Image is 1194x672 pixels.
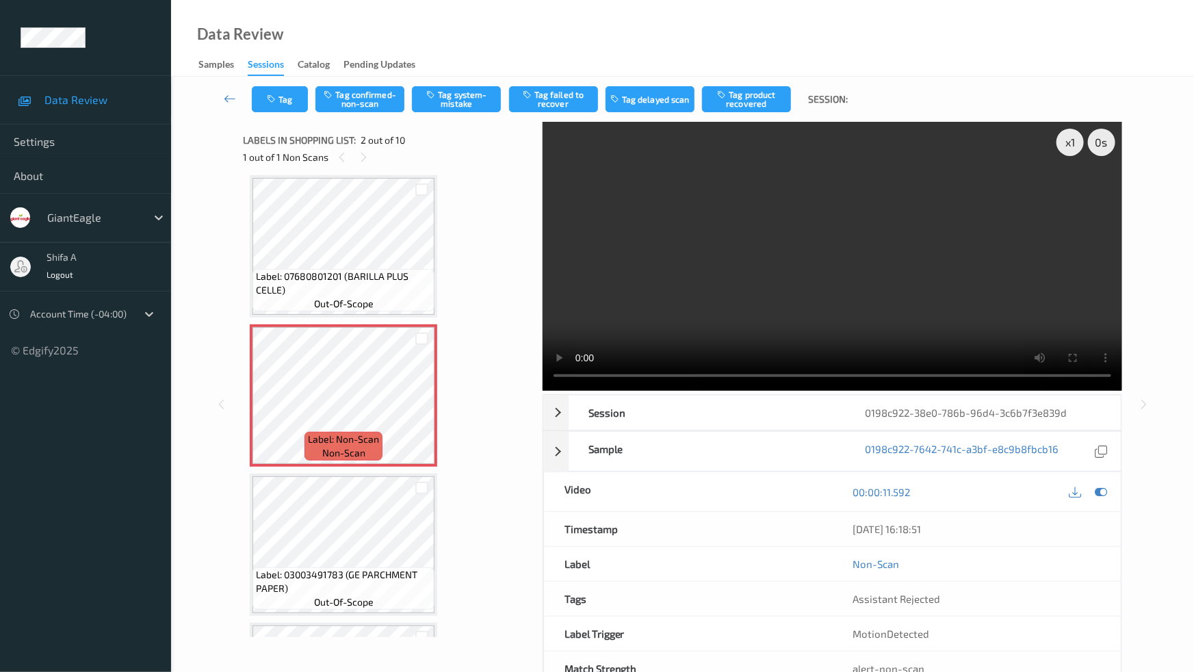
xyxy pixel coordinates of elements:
[543,431,1121,471] div: Sample0198c922-7642-741c-a3bf-e8c9b8fbcb16
[544,472,833,511] div: Video
[544,582,833,616] div: Tags
[832,617,1121,651] div: MotionDetected
[544,617,833,651] div: Label Trigger
[315,86,404,112] button: Tag confirmed-non-scan
[853,557,899,571] a: Non-Scan
[412,86,501,112] button: Tag system-mistake
[314,297,374,311] span: out-of-scope
[308,432,379,446] span: Label: Non-Scan
[343,57,415,75] div: Pending Updates
[322,446,365,460] span: non-scan
[702,86,791,112] button: Tag product recovered
[853,522,1100,536] div: [DATE] 16:18:51
[853,593,940,605] span: Assistant Rejected
[248,55,298,76] a: Sessions
[314,595,374,609] span: out-of-scope
[298,57,330,75] div: Catalog
[569,432,845,471] div: Sample
[569,396,845,430] div: Session
[243,133,356,147] span: Labels in shopping list:
[248,57,284,76] div: Sessions
[1088,129,1115,156] div: 0 s
[298,55,343,75] a: Catalog
[544,512,833,546] div: Timestamp
[606,86,695,112] button: Tag delayed scan
[844,396,1121,430] div: 0198c922-38e0-786b-96d4-3c6b7f3e839d
[252,86,308,112] button: Tag
[808,92,848,106] span: Session:
[544,547,833,581] div: Label
[198,57,234,75] div: Samples
[343,55,429,75] a: Pending Updates
[361,133,405,147] span: 2 out of 10
[243,148,533,166] div: 1 out of 1 Non Scans
[197,27,283,41] div: Data Review
[256,568,431,595] span: Label: 03003491783 (GE PARCHMENT PAPER)
[256,270,431,297] span: Label: 07680801201 (BARILLA PLUS CELLE)
[865,442,1059,461] a: 0198c922-7642-741c-a3bf-e8c9b8fbcb16
[543,395,1121,430] div: Session0198c922-38e0-786b-96d4-3c6b7f3e839d
[853,485,910,499] a: 00:00:11.592
[198,55,248,75] a: Samples
[509,86,598,112] button: Tag failed to recover
[1056,129,1084,156] div: x 1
